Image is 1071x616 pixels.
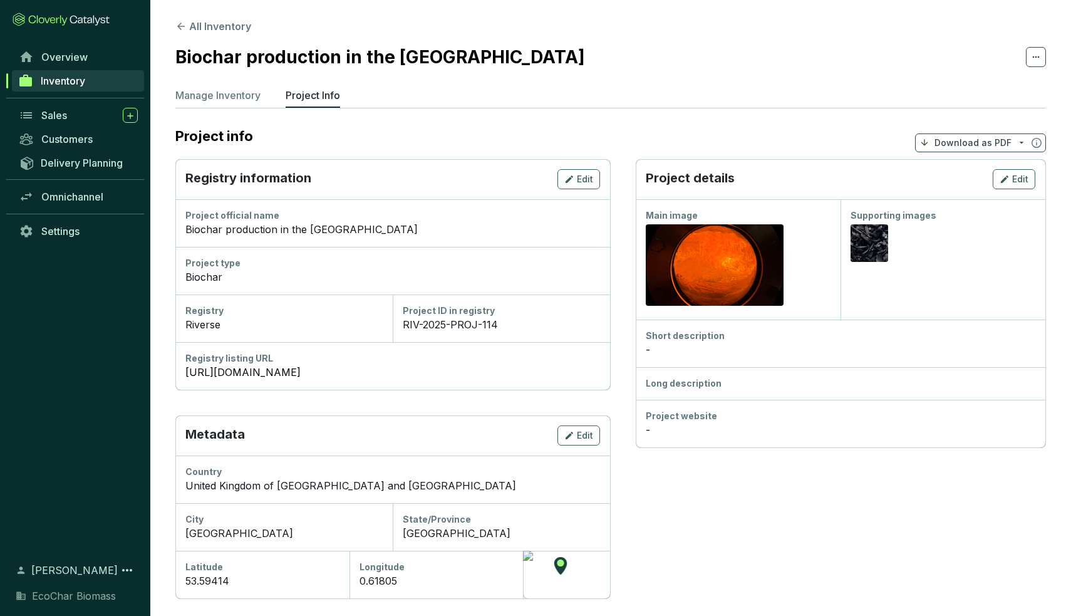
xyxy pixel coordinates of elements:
a: Sales [13,105,144,126]
div: [GEOGRAPHIC_DATA] [185,526,383,541]
span: Overview [41,51,88,63]
span: Edit [577,429,593,442]
div: Long description [646,377,1035,390]
p: Project Info [286,88,340,103]
a: Settings [13,221,144,242]
p: Download as PDF [934,137,1011,149]
div: Country [185,466,600,478]
div: Riverse [185,317,383,332]
p: Project details [646,169,735,189]
span: Edit [1012,173,1028,185]
div: Latitude [185,561,339,573]
div: 53.59414 [185,573,339,588]
span: EcoChar Biomass [32,588,116,603]
span: Inventory [41,75,85,87]
div: State/Province [403,513,600,526]
div: Project official name [185,209,600,222]
p: Manage Inventory [175,88,261,103]
p: Metadata [185,425,245,446]
div: City [185,513,383,526]
a: [URL][DOMAIN_NAME] [185,365,600,380]
a: Omnichannel [13,186,144,207]
a: Inventory [12,70,144,91]
a: Customers [13,128,144,150]
h2: Project info [175,128,266,144]
p: Registry information [185,169,311,189]
button: Edit [993,169,1035,189]
div: [GEOGRAPHIC_DATA] [403,526,600,541]
button: All Inventory [175,19,251,34]
a: Delivery Planning [13,152,144,173]
span: Settings [41,225,80,238]
button: Edit [557,169,600,189]
div: - [646,422,1035,437]
div: Project type [185,257,600,269]
div: Short description [646,330,1035,342]
span: Edit [577,173,593,185]
div: 0.61805 [360,573,514,588]
div: Project website [646,410,1035,422]
div: Registry listing URL [185,352,600,365]
span: [PERSON_NAME] [31,563,118,578]
span: Delivery Planning [41,157,123,169]
div: Longitude [360,561,514,573]
span: Sales [41,109,67,122]
span: Customers [41,133,93,145]
div: United Kingdom of [GEOGRAPHIC_DATA] and [GEOGRAPHIC_DATA] [185,478,600,493]
div: Biochar production in the [GEOGRAPHIC_DATA] [185,222,600,237]
h2: Biochar production in the [GEOGRAPHIC_DATA] [175,44,585,70]
div: Main image [646,209,830,222]
a: Overview [13,46,144,68]
div: Supporting images [851,209,1035,222]
div: - [646,342,1035,357]
div: Biochar [185,269,600,285]
div: Registry [185,305,383,317]
button: Edit [557,425,600,446]
div: Project ID in registry [403,305,600,317]
span: Omnichannel [41,191,103,203]
div: RIV-2025-PROJ-114 [403,317,600,332]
